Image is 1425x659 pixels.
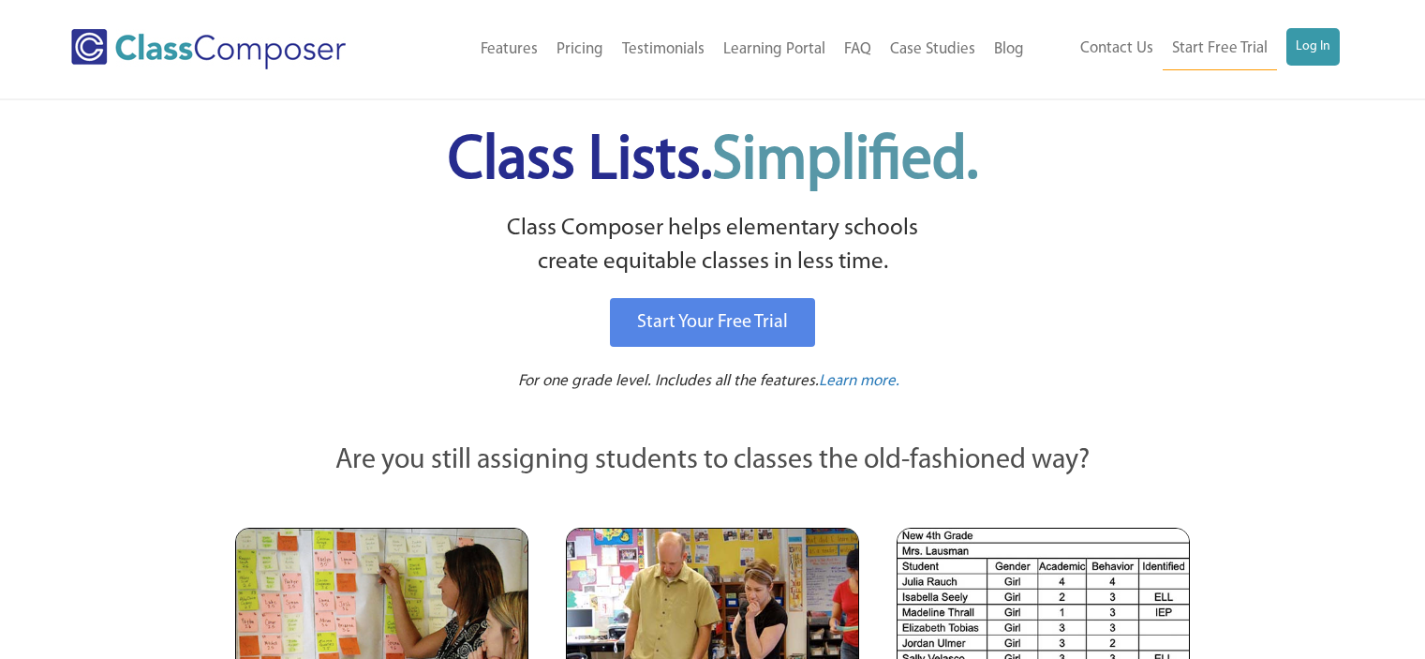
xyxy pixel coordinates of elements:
span: Start Your Free Trial [637,313,788,332]
a: Start Your Free Trial [610,298,815,347]
nav: Header Menu [406,29,1032,70]
a: Testimonials [613,29,714,70]
a: Learn more. [819,370,899,394]
a: Log In [1286,28,1340,66]
img: Class Composer [71,29,346,69]
a: Contact Us [1071,28,1163,69]
span: Simplified. [712,131,978,192]
a: Features [471,29,547,70]
span: Class Lists. [448,131,978,192]
p: Class Composer helps elementary schools create equitable classes in less time. [232,212,1194,280]
a: Case Studies [881,29,985,70]
nav: Header Menu [1033,28,1340,70]
span: For one grade level. Includes all the features. [518,373,819,389]
a: FAQ [835,29,881,70]
a: Blog [985,29,1033,70]
a: Start Free Trial [1163,28,1277,70]
a: Learning Portal [714,29,835,70]
a: Pricing [547,29,613,70]
span: Learn more. [819,373,899,389]
p: Are you still assigning students to classes the old-fashioned way? [235,441,1191,482]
